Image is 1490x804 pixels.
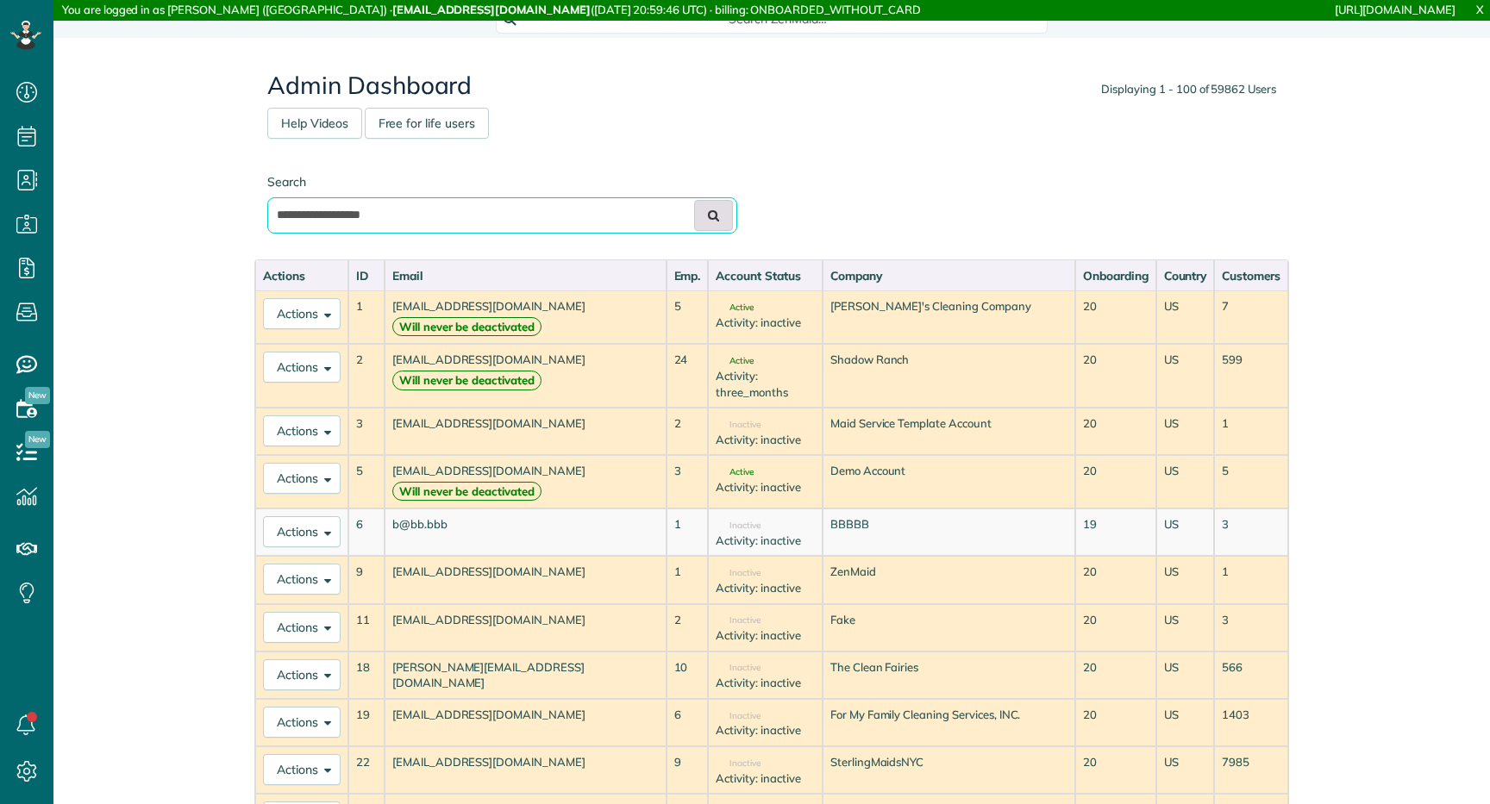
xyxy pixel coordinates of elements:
[385,344,667,408] td: [EMAIL_ADDRESS][DOMAIN_NAME]
[263,707,341,738] button: Actions
[716,770,814,787] div: Activity: inactive
[716,315,814,331] div: Activity: inactive
[1214,508,1288,556] td: 3
[385,408,667,455] td: [EMAIL_ADDRESS][DOMAIN_NAME]
[674,267,701,284] div: Emp.
[1075,651,1156,699] td: 20
[1222,267,1280,284] div: Customers
[716,421,761,429] span: Inactive
[348,699,385,746] td: 19
[263,298,341,329] button: Actions
[667,746,709,794] td: 9
[348,604,385,651] td: 11
[667,508,709,556] td: 1
[1214,556,1288,603] td: 1
[1214,408,1288,455] td: 1
[1075,699,1156,746] td: 20
[1156,290,1215,344] td: US
[1164,267,1207,284] div: Country
[1075,746,1156,794] td: 20
[267,72,1276,99] h2: Admin Dashboard
[1156,344,1215,408] td: US
[716,468,754,477] span: Active
[830,267,1067,284] div: Company
[1075,344,1156,408] td: 20
[823,651,1075,699] td: The Clean Fairies
[348,651,385,699] td: 18
[716,675,814,691] div: Activity: inactive
[1156,699,1215,746] td: US
[716,267,814,284] div: Account Status
[385,455,667,508] td: [EMAIL_ADDRESS][DOMAIN_NAME]
[823,290,1075,344] td: [PERSON_NAME]'s Cleaning Company
[385,651,667,699] td: [PERSON_NAME][EMAIL_ADDRESS][DOMAIN_NAME]
[823,746,1075,794] td: SterlingMaidsNYC
[1214,344,1288,408] td: 599
[823,344,1075,408] td: Shadow Ranch
[1214,455,1288,508] td: 5
[385,604,667,651] td: [EMAIL_ADDRESS][DOMAIN_NAME]
[263,564,341,595] button: Actions
[25,387,50,404] span: New
[385,556,667,603] td: [EMAIL_ADDRESS][DOMAIN_NAME]
[1156,408,1215,455] td: US
[263,612,341,643] button: Actions
[392,482,542,502] strong: Will never be deactivated
[263,415,341,446] button: Actions
[385,746,667,794] td: [EMAIL_ADDRESS][DOMAIN_NAME]
[823,604,1075,651] td: Fake
[1075,604,1156,651] td: 20
[716,432,814,448] div: Activity: inactive
[667,455,709,508] td: 3
[716,533,814,549] div: Activity: inactive
[716,759,761,768] span: Inactive
[716,368,814,400] div: Activity: three_months
[1156,455,1215,508] td: US
[1156,508,1215,556] td: US
[267,108,362,139] a: Help Videos
[823,408,1075,455] td: Maid Service Template Account
[348,455,385,508] td: 5
[716,521,761,530] span: Inactive
[392,317,542,337] strong: Will never be deactivated
[348,344,385,408] td: 2
[716,722,814,739] div: Activity: inactive
[385,290,667,344] td: [EMAIL_ADDRESS][DOMAIN_NAME]
[267,173,737,190] label: Search
[716,479,814,495] div: Activity: inactive
[356,267,377,284] div: ID
[385,699,667,746] td: [EMAIL_ADDRESS][DOMAIN_NAME]
[263,754,341,785] button: Actions
[263,267,341,284] div: Actions
[1214,746,1288,794] td: 7985
[348,746,385,794] td: 22
[716,664,761,672] span: Inactive
[25,431,50,448] span: New
[667,556,709,603] td: 1
[1214,651,1288,699] td: 566
[716,616,761,625] span: Inactive
[1156,746,1215,794] td: US
[1075,408,1156,455] td: 20
[1075,290,1156,344] td: 20
[1335,3,1456,16] a: [URL][DOMAIN_NAME]
[385,508,667,556] td: b@bb.bbb
[716,627,814,644] div: Activity: inactive
[348,290,385,344] td: 1
[263,516,341,547] button: Actions
[263,463,341,494] button: Actions
[392,267,659,284] div: Email
[392,3,591,16] strong: [EMAIL_ADDRESS][DOMAIN_NAME]
[1075,508,1156,556] td: 19
[716,569,761,577] span: Inactive
[667,290,709,344] td: 5
[348,556,385,603] td: 9
[1101,81,1276,97] div: Displaying 1 - 100 of 59862 Users
[1156,604,1215,651] td: US
[1214,699,1288,746] td: 1403
[1075,556,1156,603] td: 20
[823,556,1075,603] td: ZenMaid
[667,651,709,699] td: 10
[1156,556,1215,603] td: US
[716,357,754,365] span: Active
